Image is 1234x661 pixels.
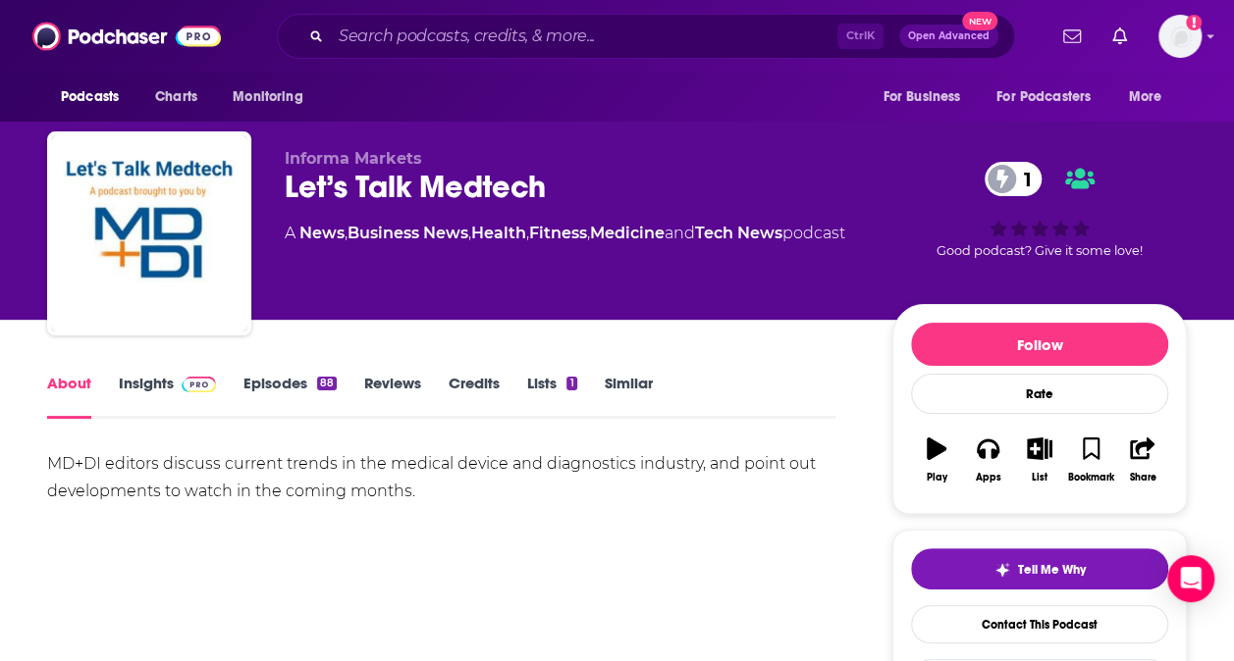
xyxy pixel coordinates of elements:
[937,243,1143,258] span: Good podcast? Give it some love!
[364,374,421,419] a: Reviews
[1065,425,1116,495] button: Bookmark
[927,472,947,483] div: Play
[182,377,216,392] img: Podchaser Pro
[219,78,328,116] button: open menu
[345,224,348,242] span: ,
[1129,472,1155,483] div: Share
[526,224,529,242] span: ,
[883,83,960,111] span: For Business
[277,14,1015,59] div: Search podcasts, credits, & more...
[899,25,998,48] button: Open AdvancedNew
[155,83,197,111] span: Charts
[911,425,962,495] button: Play
[1186,15,1202,30] svg: Add a profile image
[285,149,422,168] span: Informa Markets
[47,450,835,505] div: MD+DI editors discuss current trends in the medical device and diagnostics industry, and point ou...
[47,78,144,116] button: open menu
[984,78,1119,116] button: open menu
[1018,562,1086,578] span: Tell Me Why
[348,224,468,242] a: Business News
[1129,83,1162,111] span: More
[911,605,1168,643] a: Contact This Podcast
[587,224,590,242] span: ,
[1158,15,1202,58] img: User Profile
[1117,425,1168,495] button: Share
[996,83,1091,111] span: For Podcasters
[527,374,576,419] a: Lists1
[119,374,216,419] a: InsightsPodchaser Pro
[471,224,526,242] a: Health
[61,83,119,111] span: Podcasts
[1104,20,1135,53] a: Show notifications dropdown
[590,224,665,242] a: Medicine
[1055,20,1089,53] a: Show notifications dropdown
[911,548,1168,589] button: tell me why sparkleTell Me Why
[51,135,247,331] img: Let’s Talk Medtech
[285,222,845,245] div: A podcast
[243,374,337,419] a: Episodes88
[142,78,209,116] a: Charts
[1032,472,1047,483] div: List
[47,374,91,419] a: About
[1167,555,1214,602] div: Open Intercom Messenger
[976,472,1001,483] div: Apps
[299,224,345,242] a: News
[911,374,1168,414] div: Rate
[1158,15,1202,58] button: Show profile menu
[892,149,1187,271] div: 1Good podcast? Give it some love!
[605,374,653,419] a: Similar
[1158,15,1202,58] span: Logged in as BerkMarc
[1014,425,1065,495] button: List
[962,425,1013,495] button: Apps
[529,224,587,242] a: Fitness
[1068,472,1114,483] div: Bookmark
[1004,162,1042,196] span: 1
[449,374,500,419] a: Credits
[908,31,990,41] span: Open Advanced
[233,83,302,111] span: Monitoring
[911,323,1168,366] button: Follow
[869,78,985,116] button: open menu
[962,12,997,30] span: New
[1115,78,1187,116] button: open menu
[994,562,1010,578] img: tell me why sparkle
[566,377,576,390] div: 1
[468,224,471,242] span: ,
[32,18,221,55] img: Podchaser - Follow, Share and Rate Podcasts
[837,24,884,49] span: Ctrl K
[317,377,337,390] div: 88
[665,224,695,242] span: and
[985,162,1042,196] a: 1
[331,21,837,52] input: Search podcasts, credits, & more...
[695,224,782,242] a: Tech News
